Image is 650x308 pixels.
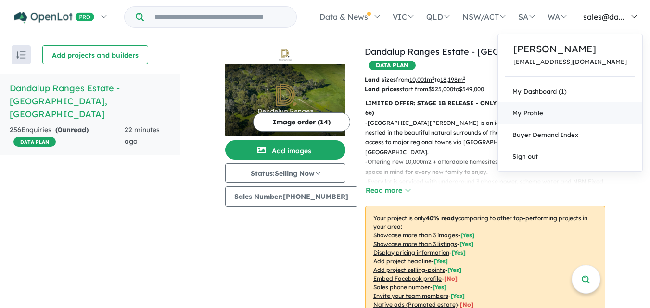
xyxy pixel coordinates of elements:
[373,249,449,256] u: Display pricing information
[498,124,642,146] a: Buyer Demand Index
[583,12,625,22] span: sales@da...
[125,125,160,146] span: 22 minutes ago
[10,124,125,148] div: 256 Enquir ies
[253,112,350,132] button: Image order (14)
[365,177,613,197] p: - Every lot is serviced with underground 3 phase power, scheme water and NBN Fixed Wireless Inter...
[146,7,294,27] input: Try estate name, suburb, builder or developer
[434,76,465,83] span: to
[365,157,613,177] p: - Offering new 10,000m2 + affordable homesites, Dandalup Ranges is being built with space in mind...
[432,75,434,81] sup: 2
[58,125,62,134] span: 0
[498,146,642,167] a: Sign out
[447,266,461,273] span: [ Yes ]
[434,258,448,265] span: [ Yes ]
[451,292,465,299] span: [ Yes ]
[13,137,56,147] span: DATA PLAN
[10,82,170,121] h5: Dandalup Ranges Estate - [GEOGRAPHIC_DATA] , [GEOGRAPHIC_DATA]
[373,301,458,308] u: Native ads (Promoted estate)
[365,86,399,93] b: Land prices
[460,301,473,308] span: [No]
[365,185,410,196] button: Read more
[452,249,466,256] span: [ Yes ]
[365,76,396,83] b: Land sizes
[426,214,458,222] b: 40 % ready
[463,75,465,81] sup: 2
[460,232,474,239] span: [ Yes ]
[365,46,573,57] a: Dandalup Ranges Estate - [GEOGRAPHIC_DATA]
[440,76,465,83] u: 18,198 m
[373,292,448,299] u: Invite your team members
[459,86,484,93] u: $ 549,000
[365,118,613,158] p: - [GEOGRAPHIC_DATA][PERSON_NAME] is an idyllic, well-connected new community nestled in the beaut...
[16,51,26,59] img: sort.svg
[373,232,458,239] u: Showcase more than 3 images
[42,45,148,64] button: Add projects and builders
[498,102,642,124] a: My Profile
[513,42,627,56] a: [PERSON_NAME]
[225,186,357,207] button: Sales Number:[PHONE_NUMBER]
[512,109,543,117] span: My Profile
[513,58,627,65] a: [EMAIL_ADDRESS][DOMAIN_NAME]
[55,125,89,134] strong: ( unread)
[369,61,416,70] span: DATA PLAN
[459,240,473,247] span: [ Yes ]
[225,163,345,183] button: Status:Selling Now
[409,76,434,83] u: 10,001 m
[433,283,446,291] span: [ Yes ]
[225,45,345,136] a: Dandalup Ranges Estate - North Dandalup LogoDandalup Ranges Estate - North Dandalup
[373,275,442,282] u: Embed Facebook profile
[225,140,345,160] button: Add images
[373,240,457,247] u: Showcase more than 3 listings
[498,81,642,102] a: My Dashboard (1)
[365,99,605,118] p: LIMITED OFFER: STAGE 1B RELEASE - ONLY 2 LOTS REMAINING (LOTS 49 & 66)
[453,86,484,93] span: to
[373,283,430,291] u: Sales phone number
[14,12,94,24] img: Openlot PRO Logo White
[225,64,345,136] img: Dandalup Ranges Estate - North Dandalup
[365,75,515,85] p: from
[444,275,458,282] span: [ No ]
[373,266,445,273] u: Add project selling-points
[365,85,515,94] p: start from
[373,258,432,265] u: Add project headline
[229,49,342,61] img: Dandalup Ranges Estate - North Dandalup Logo
[428,86,453,93] u: $ 525,000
